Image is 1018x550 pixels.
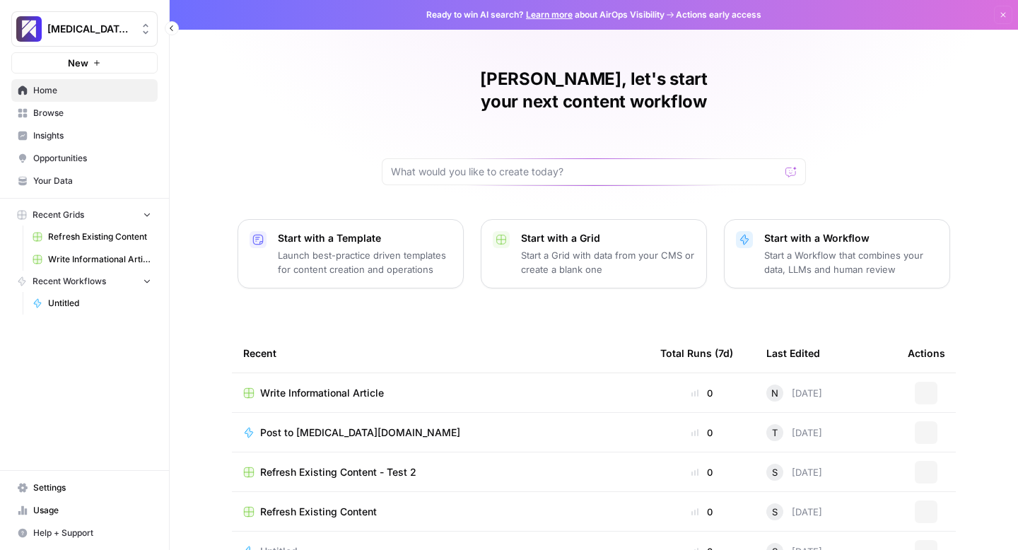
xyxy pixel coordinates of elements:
p: Start a Workflow that combines your data, LLMs and human review [764,248,938,276]
span: Insights [33,129,151,142]
span: N [771,386,778,400]
span: Refresh Existing Content [260,505,377,519]
a: Untitled [26,292,158,315]
span: Opportunities [33,152,151,165]
span: Untitled [48,297,151,310]
h1: [PERSON_NAME], let's start your next content workflow [382,68,806,113]
div: [DATE] [766,464,822,481]
span: Write Informational Article [260,386,384,400]
span: Post to [MEDICAL_DATA][DOMAIN_NAME] [260,426,460,440]
div: Recent [243,334,638,373]
span: S [772,465,778,479]
span: Write Informational Article [48,253,151,266]
p: Start with a Grid [521,231,695,245]
a: Refresh Existing Content - Test 2 [243,465,638,479]
div: Actions [908,334,945,373]
span: Home [33,84,151,97]
button: Recent Grids [11,204,158,226]
a: Refresh Existing Content [26,226,158,248]
a: Refresh Existing Content [243,505,638,519]
button: Start with a TemplateLaunch best-practice driven templates for content creation and operations [238,219,464,288]
span: Browse [33,107,151,119]
span: Recent Workflows [33,275,106,288]
div: Last Edited [766,334,820,373]
span: Usage [33,504,151,517]
p: Launch best-practice driven templates for content creation and operations [278,248,452,276]
button: Recent Workflows [11,271,158,292]
span: Help + Support [33,527,151,539]
p: Start with a Template [278,231,452,245]
a: Your Data [11,170,158,192]
div: [DATE] [766,503,822,520]
p: Start a Grid with data from your CMS or create a blank one [521,248,695,276]
span: Your Data [33,175,151,187]
p: Start with a Workflow [764,231,938,245]
img: Overjet - Test Logo [16,16,42,42]
span: Ready to win AI search? about AirOps Visibility [426,8,665,21]
div: 0 [660,465,744,479]
button: Start with a WorkflowStart a Workflow that combines your data, LLMs and human review [724,219,950,288]
input: What would you like to create today? [391,165,780,179]
span: S [772,505,778,519]
a: Usage [11,499,158,522]
span: Settings [33,481,151,494]
span: Refresh Existing Content [48,230,151,243]
span: [MEDICAL_DATA] - Test [47,22,133,36]
a: Learn more [526,9,573,20]
a: Insights [11,124,158,147]
div: Total Runs (7d) [660,334,733,373]
a: Home [11,79,158,102]
button: Workspace: Overjet - Test [11,11,158,47]
span: T [772,426,778,440]
button: New [11,52,158,74]
span: Refresh Existing Content - Test 2 [260,465,416,479]
a: Browse [11,102,158,124]
div: 0 [660,505,744,519]
span: Actions early access [676,8,761,21]
button: Start with a GridStart a Grid with data from your CMS or create a blank one [481,219,707,288]
a: Post to [MEDICAL_DATA][DOMAIN_NAME] [243,426,638,440]
button: Help + Support [11,522,158,544]
div: 0 [660,386,744,400]
div: [DATE] [766,385,822,402]
a: Opportunities [11,147,158,170]
span: New [68,56,88,70]
a: Write Informational Article [26,248,158,271]
div: 0 [660,426,744,440]
a: Settings [11,476,158,499]
span: Recent Grids [33,209,84,221]
div: [DATE] [766,424,822,441]
a: Write Informational Article [243,386,638,400]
